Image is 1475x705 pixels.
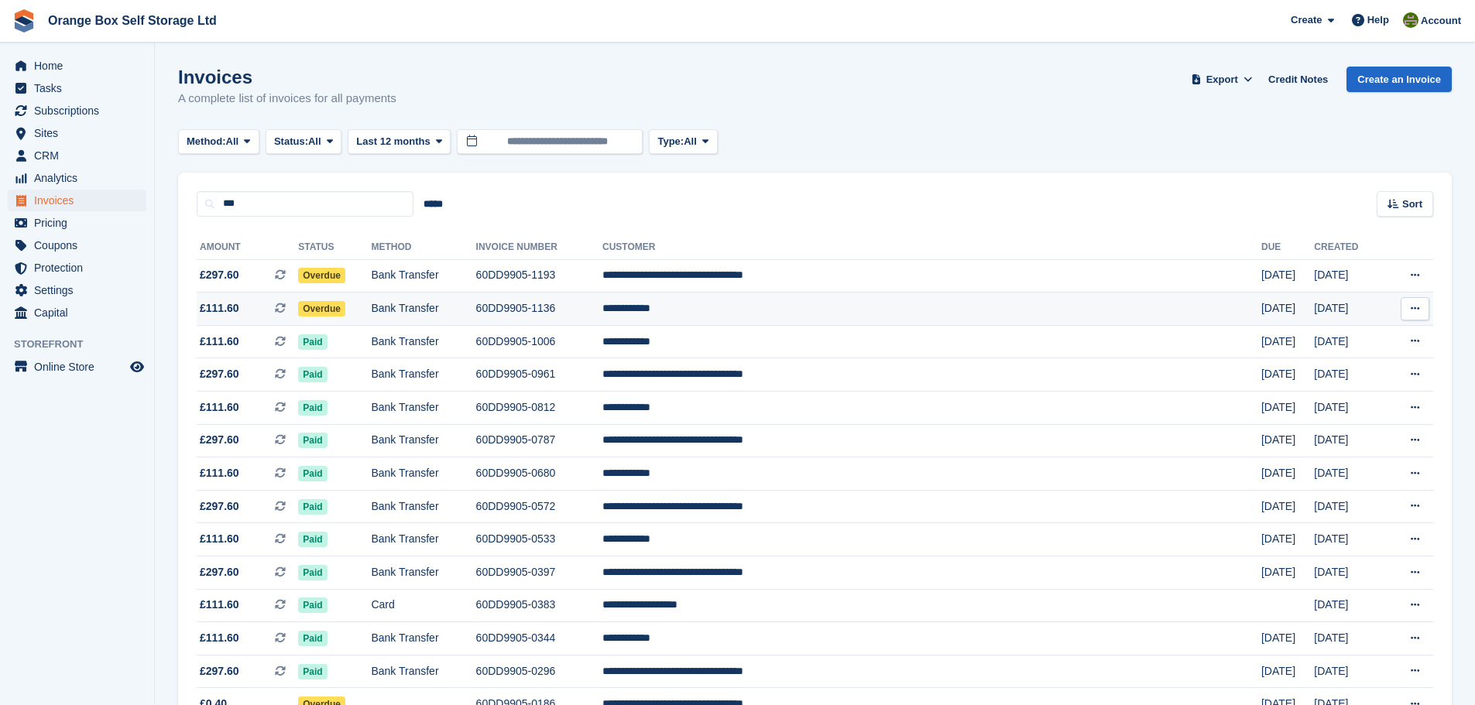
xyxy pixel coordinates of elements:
span: Paid [298,631,327,646]
td: 60DD9905-0680 [476,457,602,491]
a: menu [8,167,146,189]
span: Last 12 months [356,134,430,149]
a: menu [8,302,146,323]
td: [DATE] [1261,655,1314,688]
img: stora-icon-8386f47178a22dfd0bd8f6a31ec36ba5ce8667c1dd55bd0f319d3a0aa187defe.svg [12,9,36,33]
a: menu [8,212,146,234]
span: Paid [298,499,327,515]
span: Help [1367,12,1389,28]
span: Paid [298,532,327,547]
span: All [308,134,321,149]
td: [DATE] [1261,358,1314,392]
span: £111.60 [200,597,239,613]
span: Subscriptions [34,100,127,121]
td: [DATE] [1314,293,1383,326]
span: Capital [34,302,127,323]
span: Home [34,55,127,77]
span: £297.60 [200,498,239,515]
span: £111.60 [200,300,239,317]
td: [DATE] [1261,523,1314,556]
button: Export [1188,67,1256,92]
td: Bank Transfer [371,325,475,358]
span: Paid [298,597,327,613]
th: Created [1314,235,1383,260]
span: £297.60 [200,432,239,448]
td: 60DD9905-1136 [476,293,602,326]
span: Sort [1402,197,1422,212]
td: [DATE] [1261,457,1314,491]
a: menu [8,356,146,378]
img: Pippa White [1403,12,1418,28]
td: [DATE] [1314,655,1383,688]
td: [DATE] [1261,325,1314,358]
span: Export [1206,72,1238,87]
td: [DATE] [1314,325,1383,358]
td: 60DD9905-0572 [476,490,602,523]
span: Pricing [34,212,127,234]
td: [DATE] [1314,259,1383,293]
h1: Invoices [178,67,396,87]
td: Bank Transfer [371,490,475,523]
span: All [226,134,239,149]
span: Account [1421,13,1461,29]
span: Coupons [34,234,127,256]
td: 60DD9905-0787 [476,424,602,457]
td: Card [371,589,475,622]
span: Sites [34,122,127,144]
a: menu [8,190,146,211]
a: menu [8,279,146,301]
button: Status: All [266,129,341,155]
span: CRM [34,145,127,166]
th: Method [371,235,475,260]
a: menu [8,234,146,256]
td: Bank Transfer [371,424,475,457]
td: 60DD9905-0812 [476,392,602,425]
td: Bank Transfer [371,655,475,688]
span: Method: [187,134,226,149]
span: Invoices [34,190,127,211]
a: Credit Notes [1262,67,1334,92]
td: Bank Transfer [371,523,475,556]
th: Amount [197,235,298,260]
td: [DATE] [1261,424,1314,457]
span: Storefront [14,337,154,352]
td: Bank Transfer [371,293,475,326]
td: 60DD9905-0397 [476,556,602,590]
span: Paid [298,334,327,350]
span: Overdue [298,268,345,283]
td: [DATE] [1314,589,1383,622]
span: Tasks [34,77,127,99]
td: [DATE] [1261,293,1314,326]
td: [DATE] [1314,457,1383,491]
span: £111.60 [200,630,239,646]
a: Preview store [128,358,146,376]
th: Status [298,235,371,260]
span: £297.60 [200,366,239,382]
a: menu [8,257,146,279]
th: Invoice Number [476,235,602,260]
span: Paid [298,466,327,481]
a: menu [8,55,146,77]
td: 60DD9905-0533 [476,523,602,556]
span: Analytics [34,167,127,189]
td: 60DD9905-0296 [476,655,602,688]
td: 60DD9905-0961 [476,358,602,392]
span: Paid [298,367,327,382]
p: A complete list of invoices for all payments [178,90,396,108]
a: menu [8,100,146,121]
span: Protection [34,257,127,279]
span: £297.60 [200,663,239,679]
td: [DATE] [1314,556,1383,590]
a: menu [8,122,146,144]
span: Settings [34,279,127,301]
button: Last 12 months [348,129,451,155]
a: menu [8,77,146,99]
td: 60DD9905-1006 [476,325,602,358]
th: Due [1261,235,1314,260]
span: £297.60 [200,564,239,580]
button: Type: All [649,129,717,155]
td: [DATE] [1261,490,1314,523]
span: £111.60 [200,465,239,481]
td: Bank Transfer [371,622,475,655]
td: [DATE] [1314,523,1383,556]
